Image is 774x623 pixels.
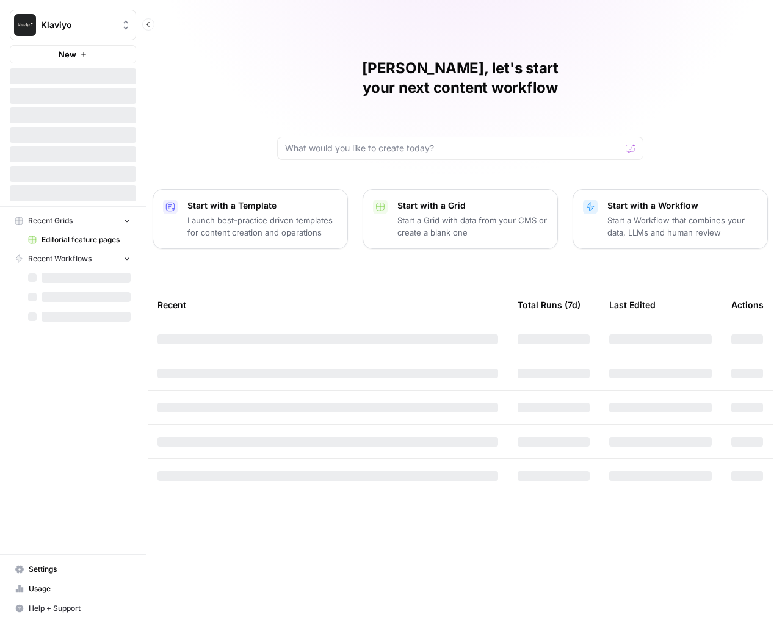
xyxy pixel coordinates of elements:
button: Workspace: Klaviyo [10,10,136,40]
span: Help + Support [29,603,131,614]
div: Actions [731,288,764,322]
span: New [59,48,76,60]
span: Recent Workflows [28,253,92,264]
a: Usage [10,579,136,599]
button: Start with a GridStart a Grid with data from your CMS or create a blank one [363,189,558,249]
p: Start a Workflow that combines your data, LLMs and human review [607,214,758,239]
a: Editorial feature pages [23,230,136,250]
img: Klaviyo Logo [14,14,36,36]
p: Launch best-practice driven templates for content creation and operations [187,214,338,239]
p: Start with a Workflow [607,200,758,212]
div: Last Edited [609,288,656,322]
h1: [PERSON_NAME], let's start your next content workflow [277,59,643,98]
button: Start with a WorkflowStart a Workflow that combines your data, LLMs and human review [573,189,768,249]
button: Recent Workflows [10,250,136,268]
p: Start a Grid with data from your CMS or create a blank one [397,214,548,239]
p: Start with a Template [187,200,338,212]
span: Recent Grids [28,215,73,226]
a: Settings [10,560,136,579]
span: Usage [29,583,131,594]
span: Klaviyo [41,19,115,31]
div: Recent [157,288,498,322]
button: Help + Support [10,599,136,618]
span: Editorial feature pages [42,234,131,245]
button: New [10,45,136,63]
p: Start with a Grid [397,200,548,212]
button: Recent Grids [10,212,136,230]
div: Total Runs (7d) [518,288,580,322]
button: Start with a TemplateLaunch best-practice driven templates for content creation and operations [153,189,348,249]
input: What would you like to create today? [285,142,621,154]
span: Settings [29,564,131,575]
